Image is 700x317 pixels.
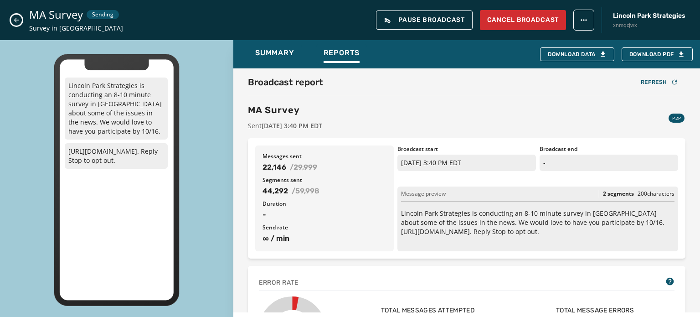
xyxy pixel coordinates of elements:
span: Messages sent [262,153,386,160]
span: 2 segments [603,190,634,197]
span: 22,146 [262,162,286,173]
span: ∞ / min [262,233,386,244]
button: Download PDF [622,47,693,61]
span: Message preview [401,190,446,197]
div: Download Data [548,51,607,58]
button: Cancel Broadcast [480,10,566,30]
span: Total message errors [556,306,634,315]
button: Download Data [540,47,614,61]
span: Reports [324,48,360,57]
span: Error rate [259,278,299,287]
span: [DATE] 3:40 PM EDT [262,121,322,130]
span: 200 characters [638,190,674,197]
p: [DATE] 3:40 PM EDT [397,155,536,171]
span: 44,292 [262,186,288,197]
button: Refresh [633,76,685,88]
div: P2P [669,114,685,123]
span: Broadcast end [540,146,678,153]
span: xnmqcjwx [613,21,685,29]
span: Send rate [262,224,386,231]
span: Summary [255,48,294,57]
button: broadcast action menu [573,10,594,31]
button: Reports [316,44,367,65]
span: Total messages attempted [381,306,475,315]
h3: MA Survey [248,104,322,116]
p: Lincoln Park Strategies is conducting an 8-10 minute survey in [GEOGRAPHIC_DATA] about some of th... [401,209,674,236]
span: Duration [262,200,386,208]
span: Pause Broadcast [384,16,465,24]
span: Lincoln Park Strategies [613,11,685,21]
span: Download PDF [629,51,685,58]
button: Pause Broadcast [376,10,473,30]
span: Cancel Broadcast [487,16,559,25]
p: - [540,155,678,171]
h2: Broadcast report [248,76,323,88]
div: Refresh [641,78,678,86]
span: - [262,209,386,220]
span: Broadcast start [397,146,536,153]
span: Sent [248,121,322,130]
span: / 29,999 [290,162,317,173]
span: Segments sent [262,177,386,184]
span: / 59,998 [292,186,319,197]
button: Summary [248,44,302,65]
